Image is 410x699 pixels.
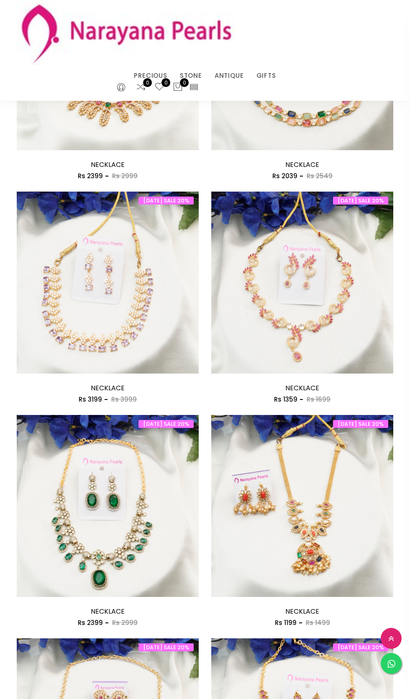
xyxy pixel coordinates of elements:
[180,69,202,82] a: STONE
[154,82,164,93] a: 0
[79,395,102,404] span: Rs 3199
[333,643,388,651] span: [DATE] SALE 20%
[307,395,331,404] span: Rs 1699
[138,197,194,205] span: [DATE] SALE 20%
[111,395,137,404] span: Rs 3999
[136,82,146,93] a: 0
[91,160,125,169] a: NECKLACE
[91,607,125,616] a: NECKLACE
[285,160,319,169] a: NECKLACE
[307,172,333,180] span: Rs 2549
[143,78,152,87] span: 0
[138,420,194,428] span: [DATE] SALE 20%
[274,395,297,404] span: Rs 1359
[180,78,189,87] span: 0
[173,82,183,93] button: 0
[215,69,244,82] a: ANTIQUE
[161,78,170,87] span: 0
[78,172,103,180] span: Rs 2399
[333,420,388,428] span: [DATE] SALE 20%
[112,618,138,627] span: Rs 2999
[275,618,297,627] span: Rs 1199
[256,69,276,82] a: GIFTS
[134,69,167,82] a: PRECIOUS
[78,618,103,627] span: Rs 2399
[112,172,138,180] span: Rs 2999
[306,618,330,627] span: Rs 1499
[272,172,297,180] span: Rs 2039
[138,643,194,651] span: [DATE] SALE 20%
[91,383,125,393] a: NECKLACE
[333,197,388,205] span: [DATE] SALE 20%
[285,383,319,393] a: NECKLACE
[285,607,319,616] a: NECKLACE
